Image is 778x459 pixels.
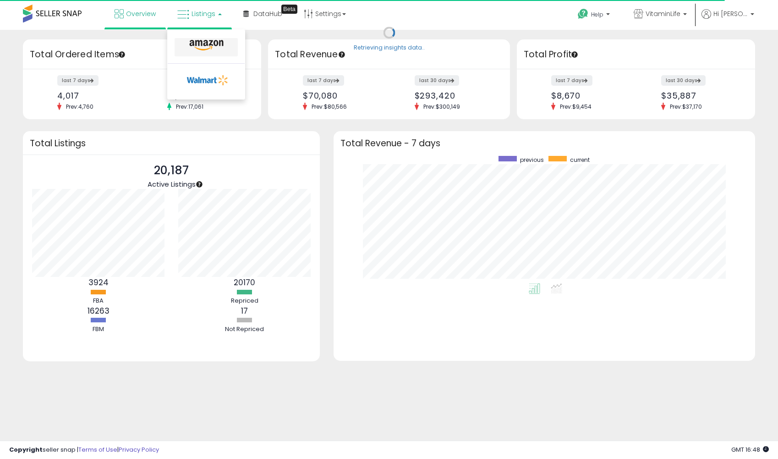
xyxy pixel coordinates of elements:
div: Tooltip anchor [281,5,297,14]
b: 20170 [234,277,255,288]
div: $35,887 [661,91,739,100]
span: Hi [PERSON_NAME] [713,9,748,18]
span: previous [520,156,544,164]
span: current [570,156,590,164]
span: Help [591,11,603,18]
div: Tooltip anchor [570,50,579,59]
h3: Total Revenue - 7 days [340,140,748,147]
b: 16263 [88,305,110,316]
div: Not Repriced [217,325,272,334]
a: Hi [PERSON_NAME] [701,9,754,30]
i: Get Help [577,8,589,20]
p: 20,187 [148,162,196,179]
span: Prev: $300,149 [419,103,465,111]
label: last 30 days [661,75,706,86]
div: $70,080 [303,91,382,100]
span: Prev: 17,061 [171,103,208,111]
div: Tooltip anchor [118,50,126,59]
div: $8,670 [551,91,629,100]
label: last 30 days [415,75,459,86]
div: FBM [71,325,126,334]
b: 17 [241,305,248,316]
span: Overview [126,9,156,18]
span: Prev: $80,566 [307,103,351,111]
div: Tooltip anchor [195,180,203,188]
span: Prev: $37,170 [665,103,707,111]
div: Tooltip anchor [338,50,346,59]
div: Retrieving insights data.. [354,44,425,52]
label: last 7 days [551,75,592,86]
h3: Total Listings [30,140,313,147]
b: 3924 [88,277,109,288]
span: Prev: $9,454 [555,103,596,111]
span: VitaminLife [646,9,680,18]
h3: Total Profit [524,48,748,61]
span: Listings [192,9,215,18]
label: last 7 days [57,75,99,86]
span: Prev: 4,760 [61,103,98,111]
div: 17,145 [167,91,245,100]
div: FBA [71,297,126,305]
a: Help [570,1,619,30]
h3: Total Revenue [275,48,503,61]
label: last 7 days [303,75,344,86]
h3: Total Ordered Items [30,48,254,61]
div: $293,420 [415,91,494,100]
div: Repriced [217,297,272,305]
span: DataHub [253,9,282,18]
div: 4,017 [57,91,135,100]
span: Active Listings [148,179,196,189]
